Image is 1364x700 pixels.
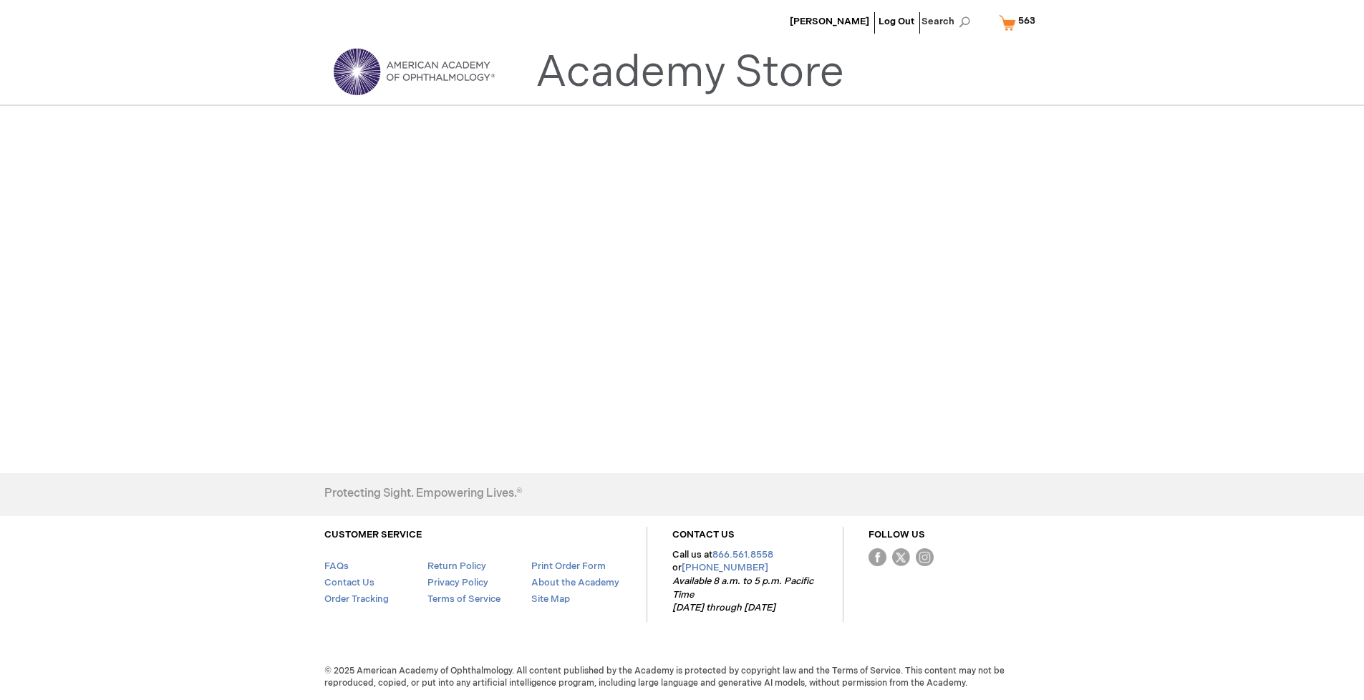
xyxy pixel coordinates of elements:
[536,47,844,99] a: Academy Store
[531,560,606,572] a: Print Order Form
[996,10,1045,35] a: 563
[879,16,914,27] a: Log Out
[869,529,925,540] a: FOLLOW US
[892,548,910,566] img: Twitter
[324,560,349,572] a: FAQs
[531,577,619,588] a: About the Academy
[869,548,886,566] img: Facebook
[427,577,488,588] a: Privacy Policy
[790,16,869,27] a: [PERSON_NAME]
[922,7,976,36] span: Search
[324,487,522,500] h4: Protecting Sight. Empowering Lives.®
[672,575,813,613] em: Available 8 a.m. to 5 p.m. Pacific Time [DATE] through [DATE]
[324,593,389,605] a: Order Tracking
[314,665,1051,689] span: © 2025 American Academy of Ophthalmology. All content published by the Academy is protected by co...
[1018,15,1035,26] span: 563
[427,593,500,605] a: Terms of Service
[916,548,934,566] img: instagram
[682,562,768,573] a: [PHONE_NUMBER]
[712,549,773,560] a: 866.561.8558
[324,529,422,540] a: CUSTOMER SERVICE
[531,593,570,605] a: Site Map
[427,560,486,572] a: Return Policy
[672,548,818,615] p: Call us at or
[324,577,374,588] a: Contact Us
[672,529,735,540] a: CONTACT US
